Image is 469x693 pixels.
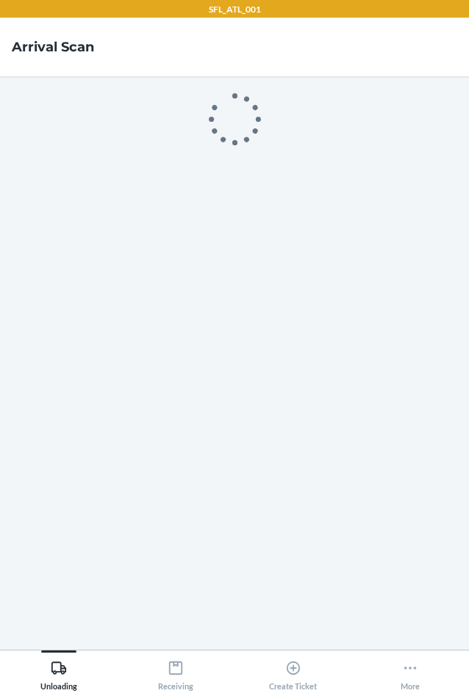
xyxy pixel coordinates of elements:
p: SFL_ATL_001 [209,3,261,16]
button: Receiving [118,650,235,691]
div: More [401,654,420,691]
div: Unloading [40,654,77,691]
h4: Arrival Scan [12,37,94,57]
button: Create Ticket [234,650,352,691]
div: Receiving [158,654,193,691]
div: Create Ticket [269,654,317,691]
